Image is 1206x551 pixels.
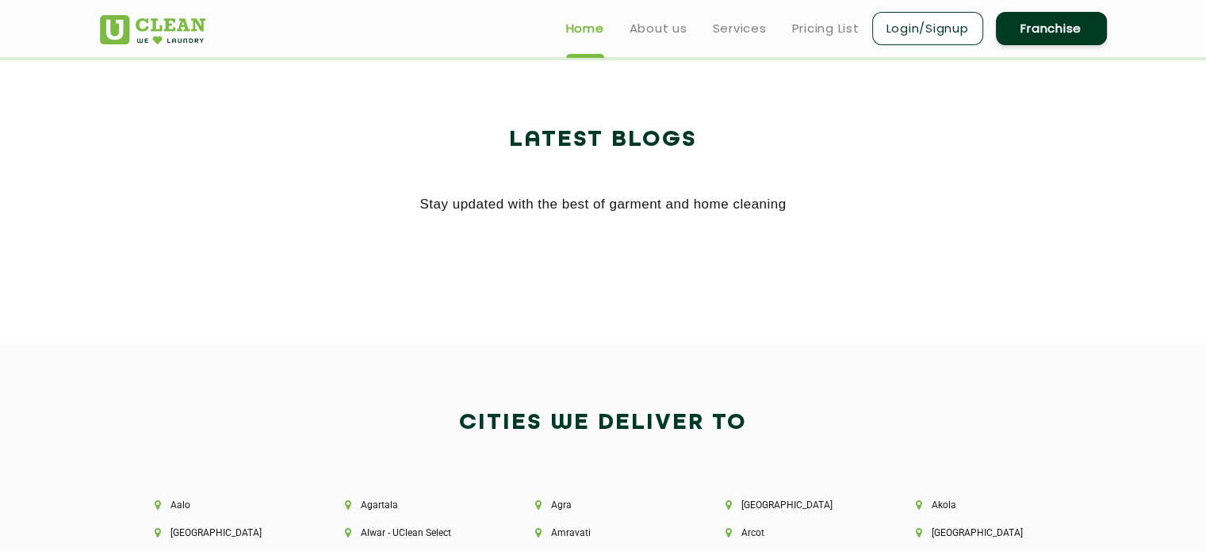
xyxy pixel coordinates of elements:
li: Alwar - UClean Select [345,527,481,538]
h2: Cities We Deliver to [100,404,1107,442]
li: Akola [916,499,1052,511]
h2: Latest Blogs [100,121,1107,159]
li: [GEOGRAPHIC_DATA] [916,527,1052,538]
img: UClean Laundry and Dry Cleaning [100,15,205,44]
a: Services [713,19,767,38]
li: [GEOGRAPHIC_DATA] [726,499,862,511]
li: Aalo [155,499,291,511]
li: Agartala [345,499,481,511]
li: Arcot [726,527,862,538]
li: [GEOGRAPHIC_DATA] [155,527,291,538]
a: Login/Signup [872,12,983,45]
p: Stay updated with the best of garment and home cleaning [100,193,1107,216]
li: Amravati [535,527,672,538]
a: Pricing List [792,19,860,38]
li: Agra [535,499,672,511]
a: About us [630,19,687,38]
a: Franchise [996,12,1107,45]
a: Home [566,19,604,38]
